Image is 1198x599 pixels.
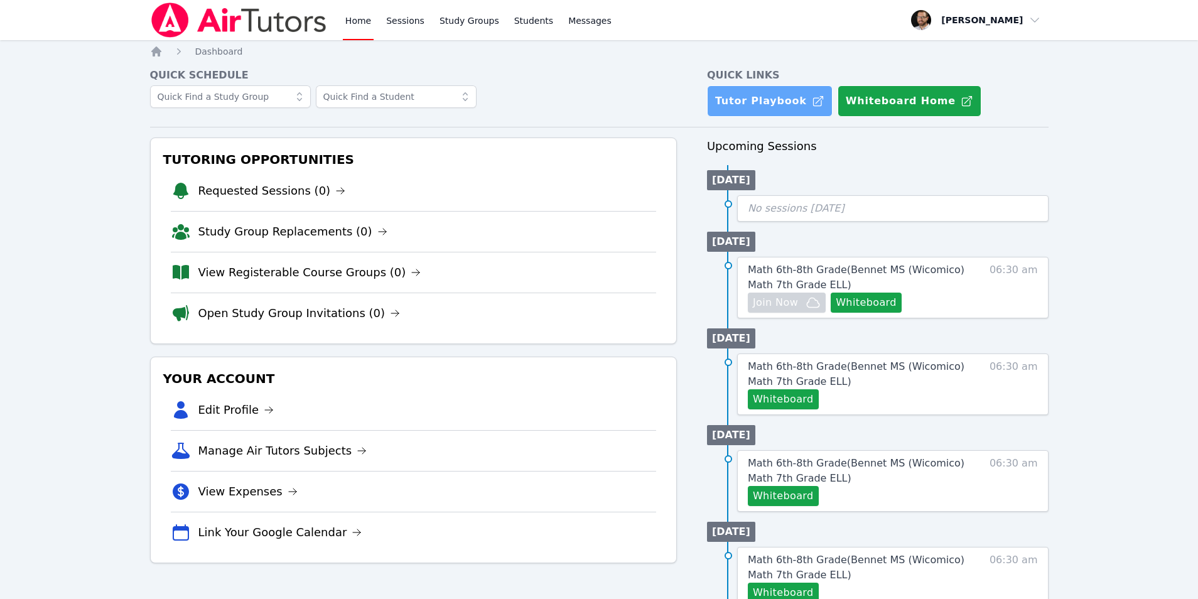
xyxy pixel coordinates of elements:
span: Join Now [753,295,798,310]
li: [DATE] [707,170,755,190]
span: Math 6th-8th Grade ( Bennet MS (Wicomico) Math 7th Grade ELL ) [748,360,964,387]
span: Math 6th-8th Grade ( Bennet MS (Wicomico) Math 7th Grade ELL ) [748,457,964,484]
a: View Expenses [198,483,298,500]
span: 06:30 am [990,456,1038,506]
span: 06:30 am [990,359,1038,409]
h3: Upcoming Sessions [707,138,1049,155]
a: Study Group Replacements (0) [198,223,387,240]
span: No sessions [DATE] [748,202,845,214]
button: Whiteboard Home [838,85,981,117]
span: Dashboard [195,46,243,57]
input: Quick Find a Study Group [150,85,311,108]
a: Edit Profile [198,401,274,419]
h4: Quick Links [707,68,1049,83]
h3: Your Account [161,367,666,390]
span: Math 6th-8th Grade ( Bennet MS (Wicomico) Math 7th Grade ELL ) [748,264,964,291]
img: Air Tutors [150,3,328,38]
button: Join Now [748,293,826,313]
button: Whiteboard [748,486,819,506]
li: [DATE] [707,425,755,445]
a: Link Your Google Calendar [198,524,362,541]
button: Whiteboard [831,293,902,313]
a: Math 6th-8th Grade(Bennet MS (Wicomico) Math 7th Grade ELL) [748,456,965,486]
a: Requested Sessions (0) [198,182,346,200]
a: Math 6th-8th Grade(Bennet MS (Wicomico) Math 7th Grade ELL) [748,262,965,293]
nav: Breadcrumb [150,45,1049,58]
span: Math 6th-8th Grade ( Bennet MS (Wicomico) Math 7th Grade ELL ) [748,554,964,581]
li: [DATE] [707,328,755,348]
li: [DATE] [707,232,755,252]
a: Dashboard [195,45,243,58]
h4: Quick Schedule [150,68,677,83]
a: Math 6th-8th Grade(Bennet MS (Wicomico) Math 7th Grade ELL) [748,359,965,389]
a: Math 6th-8th Grade(Bennet MS (Wicomico) Math 7th Grade ELL) [748,553,965,583]
button: Whiteboard [748,389,819,409]
li: [DATE] [707,522,755,542]
input: Quick Find a Student [316,85,477,108]
a: Manage Air Tutors Subjects [198,442,367,460]
a: Tutor Playbook [707,85,833,117]
span: 06:30 am [990,262,1038,313]
span: Messages [568,14,612,27]
a: Open Study Group Invitations (0) [198,305,401,322]
h3: Tutoring Opportunities [161,148,666,171]
a: View Registerable Course Groups (0) [198,264,421,281]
